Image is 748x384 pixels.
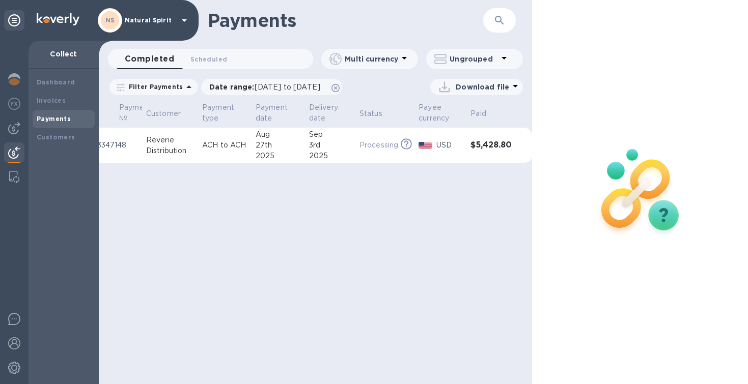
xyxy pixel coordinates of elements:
span: Completed [125,52,174,66]
p: ACH to ACH [202,140,247,151]
p: Collect [37,49,91,59]
b: Payments [37,115,71,123]
b: Customers [37,133,75,141]
div: Date range:[DATE] to [DATE] [201,79,342,95]
img: Foreign exchange [8,98,20,110]
span: Delivery date [309,102,351,124]
p: Customer [146,108,181,119]
p: Filter Payments [125,82,183,91]
p: Paid [470,108,486,119]
div: 2025 [309,151,351,161]
span: Status [359,108,396,119]
span: Payee currency [419,102,462,124]
p: Ungrouped [450,54,498,64]
p: USD [436,140,462,151]
p: Delivery date [309,102,338,124]
div: Aug [256,129,301,140]
p: Date range : [209,82,325,92]
span: Paid [470,108,500,119]
span: Payment type [202,102,247,124]
p: Status [359,108,382,119]
div: 3rd [309,140,351,151]
span: Payment № [119,102,164,124]
div: Sep [309,129,351,140]
div: 2025 [256,151,301,161]
span: Customer [146,108,194,119]
p: Processing [359,140,398,151]
b: Invoices [37,97,66,104]
img: Logo [37,13,79,25]
div: Distribution [146,145,194,156]
p: Payment date [256,102,288,124]
img: USD [419,142,432,149]
span: Scheduled [190,54,227,65]
div: Unpin categories [4,10,24,31]
h1: Payments [208,10,454,31]
b: NS [105,16,115,24]
div: 27th [256,140,301,151]
p: Download file [456,82,509,92]
p: Multi currency [345,54,398,64]
div: Reverie [146,135,194,145]
p: Payment № [119,102,151,124]
h3: $5,428.80 [470,140,512,150]
p: Natural Spirit [125,17,176,24]
p: 23347148 [93,140,138,151]
span: Payment date [256,102,301,124]
b: Dashboard [37,78,75,86]
span: [DATE] to [DATE] [255,83,320,91]
p: Payee currency [419,102,449,124]
p: Payment type [202,102,234,124]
